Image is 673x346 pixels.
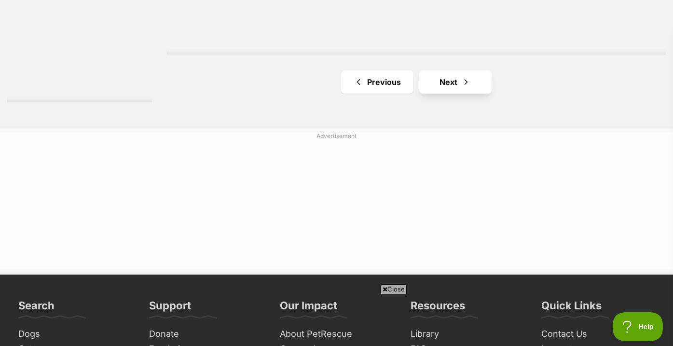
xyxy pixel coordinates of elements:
a: Contact Us [537,327,659,342]
a: Donate [145,327,266,342]
a: Dogs [14,327,136,342]
a: Previous page [341,70,413,94]
iframe: Help Scout Beacon - Open [613,312,663,341]
iframe: Advertisement [103,144,571,265]
nav: Pagination [166,70,666,94]
iframe: Advertisement [161,298,512,341]
span: Close [381,284,407,294]
a: Next page [419,70,492,94]
h3: Support [149,299,191,318]
h3: Quick Links [541,299,602,318]
h3: Search [18,299,55,318]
